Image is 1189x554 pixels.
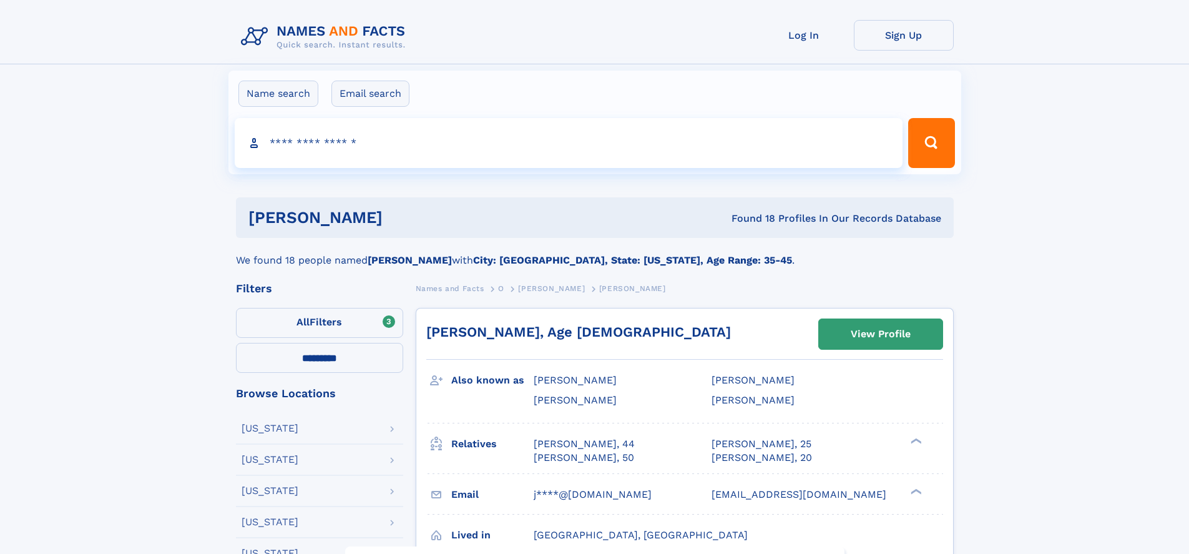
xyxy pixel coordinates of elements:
label: Filters [236,308,403,338]
div: [US_STATE] [242,455,298,465]
div: ❯ [908,437,922,445]
a: [PERSON_NAME], 44 [534,437,635,451]
div: We found 18 people named with . [236,238,954,268]
div: View Profile [851,320,911,349]
span: [PERSON_NAME] [534,374,617,386]
span: [PERSON_NAME] [712,394,795,406]
div: [US_STATE] [242,486,298,496]
a: Log In [754,20,854,51]
span: O [498,284,504,293]
img: Logo Names and Facts [236,20,416,54]
button: Search Button [908,118,954,168]
a: View Profile [819,319,942,349]
a: Sign Up [854,20,954,51]
a: [PERSON_NAME] [518,280,585,296]
h1: [PERSON_NAME] [248,210,557,225]
div: Found 18 Profiles In Our Records Database [557,212,941,225]
label: Email search [331,81,409,107]
span: [PERSON_NAME] [534,394,617,406]
div: [US_STATE] [242,517,298,527]
label: Name search [238,81,318,107]
a: [PERSON_NAME], 50 [534,451,634,465]
a: Names and Facts [416,280,484,296]
div: [US_STATE] [242,423,298,433]
h3: Lived in [451,525,534,546]
div: ❯ [908,487,922,495]
b: [PERSON_NAME] [368,254,452,266]
h3: Relatives [451,433,534,455]
input: search input [235,118,903,168]
div: Browse Locations [236,388,403,399]
span: [PERSON_NAME] [599,284,666,293]
span: [GEOGRAPHIC_DATA], [GEOGRAPHIC_DATA] [534,529,748,541]
span: [EMAIL_ADDRESS][DOMAIN_NAME] [712,488,886,500]
span: [PERSON_NAME] [518,284,585,293]
a: [PERSON_NAME], Age [DEMOGRAPHIC_DATA] [426,324,731,340]
b: City: [GEOGRAPHIC_DATA], State: [US_STATE], Age Range: 35-45 [473,254,792,266]
a: [PERSON_NAME], 20 [712,451,812,465]
div: Filters [236,283,403,294]
a: [PERSON_NAME], 25 [712,437,811,451]
h3: Also known as [451,370,534,391]
h3: Email [451,484,534,505]
span: [PERSON_NAME] [712,374,795,386]
a: O [498,280,504,296]
span: All [296,316,310,328]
